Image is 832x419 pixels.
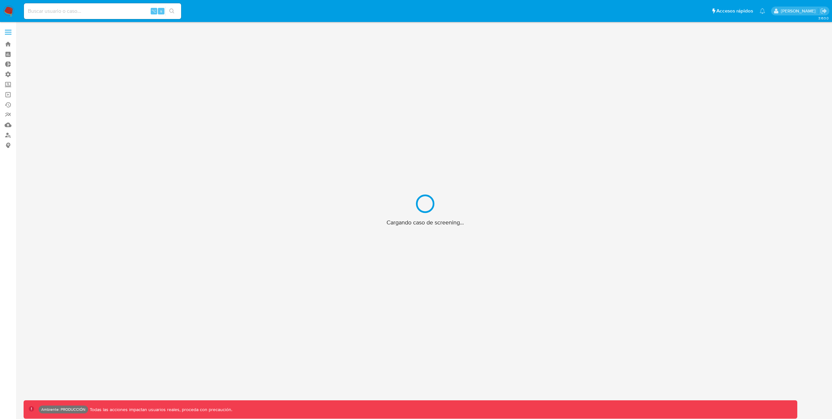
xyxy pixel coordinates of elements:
button: search-icon [165,7,179,16]
span: Cargando caso de screening... [387,219,464,226]
p: Ambiente: PRODUCCIÓN [41,408,85,411]
span: ⌥ [151,8,156,14]
span: Accesos rápidos [716,8,753,14]
input: Buscar usuario o caso... [24,7,181,15]
span: s [160,8,162,14]
a: Salir [820,8,827,14]
p: Todas las acciones impactan usuarios reales, proceda con precaución. [88,407,232,413]
a: Notificaciones [760,8,765,14]
p: leidy.martinez@mercadolibre.com.co [781,8,818,14]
